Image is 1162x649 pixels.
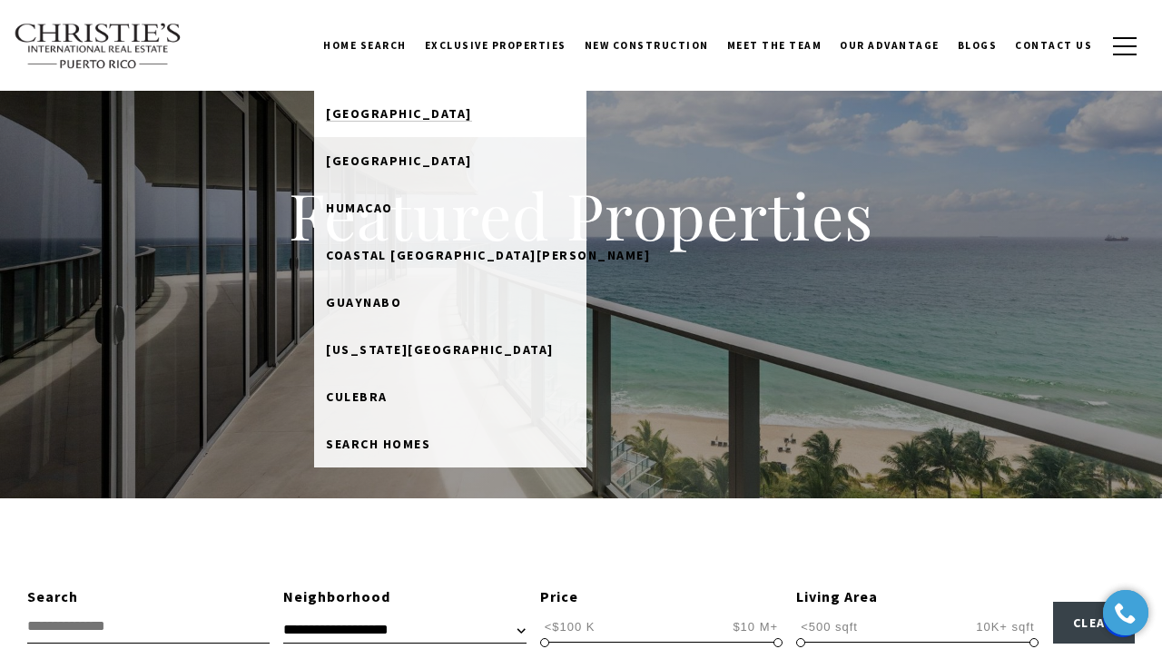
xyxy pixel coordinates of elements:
[326,200,393,216] span: Humacao
[314,184,586,231] a: Humacao
[831,23,949,68] a: Our Advantage
[314,279,586,326] a: Guaynabo
[326,105,472,122] span: [GEOGRAPHIC_DATA]
[949,23,1007,68] a: Blogs
[540,618,600,635] span: <$100 K
[314,373,586,420] a: Culebra
[283,585,526,609] div: Neighborhood
[1015,39,1092,52] span: Contact Us
[314,23,416,68] a: Home Search
[326,294,401,310] span: Guaynabo
[796,618,862,635] span: <500 sqft
[27,585,270,609] div: Search
[326,341,554,358] span: [US_STATE][GEOGRAPHIC_DATA]
[314,231,586,279] a: Coastal [GEOGRAPHIC_DATA][PERSON_NAME]
[172,175,990,255] h1: Featured Properties
[971,618,1039,635] span: 10K+ sqft
[326,436,430,452] span: Search Homes
[326,247,650,263] span: Coastal [GEOGRAPHIC_DATA][PERSON_NAME]
[326,388,388,405] span: Culebra
[416,23,576,68] a: Exclusive Properties
[425,39,566,52] span: Exclusive Properties
[540,585,783,609] div: Price
[1101,20,1148,73] button: button
[314,420,586,467] a: Search Homes
[314,137,586,184] a: [GEOGRAPHIC_DATA]
[796,585,1039,609] div: Living Area
[14,23,182,70] img: Christie's International Real Estate text transparent background
[585,39,709,52] span: New Construction
[718,23,832,68] a: Meet the Team
[840,39,940,52] span: Our Advantage
[326,152,472,169] span: [GEOGRAPHIC_DATA]
[958,39,998,52] span: Blogs
[576,23,718,68] a: New Construction
[314,326,586,373] a: [US_STATE][GEOGRAPHIC_DATA]
[728,618,783,635] span: $10 M+
[1053,602,1136,644] button: Clear
[314,90,586,137] a: [GEOGRAPHIC_DATA]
